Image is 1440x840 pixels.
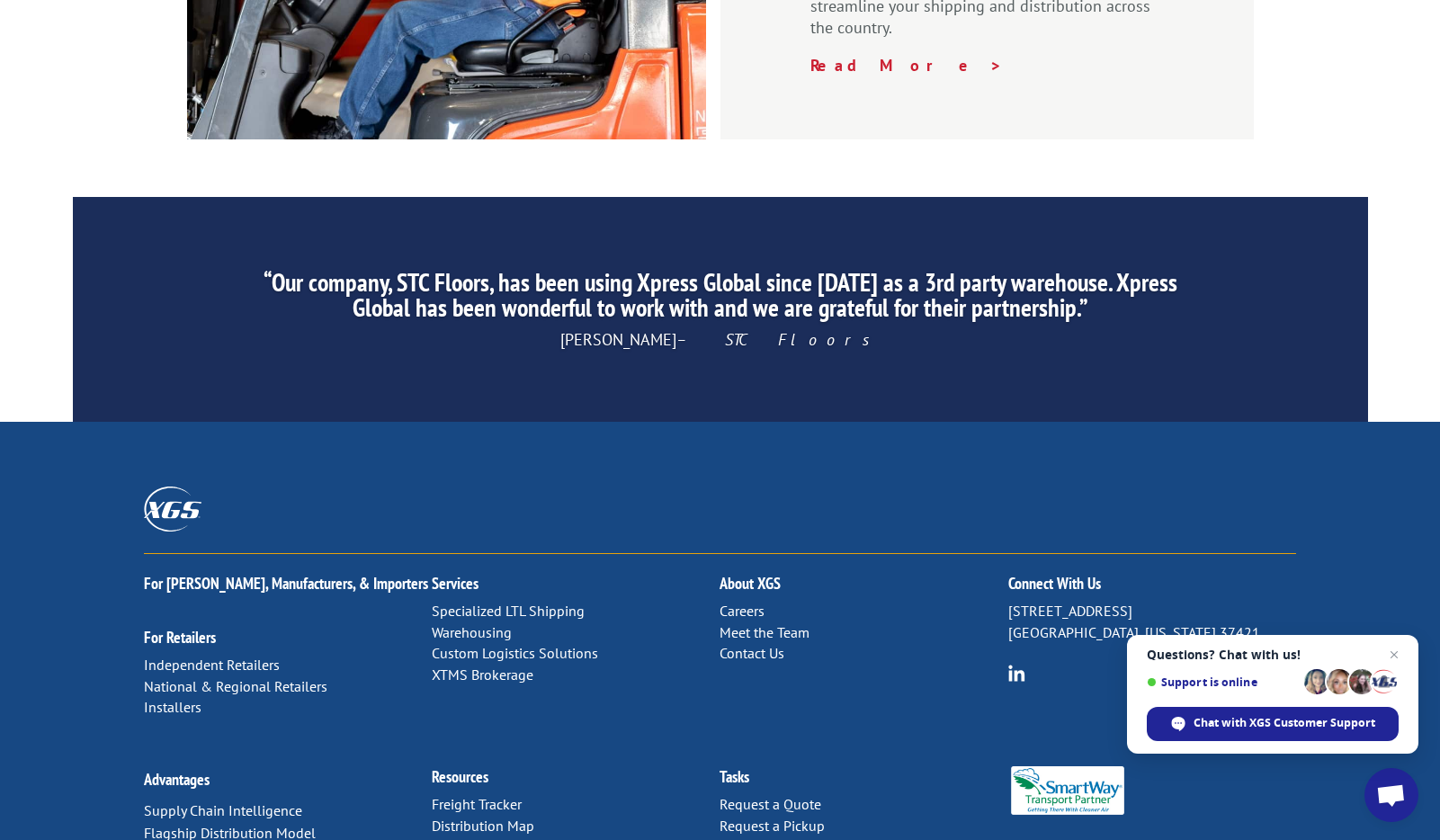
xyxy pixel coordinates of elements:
img: XGS_Logos_ALL_2024_All_White [144,487,201,531]
span: Close chat [1383,644,1405,666]
span: Support is online [1147,675,1298,689]
a: Independent Retailers [144,656,280,674]
a: Freight Tracker [432,795,522,813]
img: Smartway_Logo [1008,766,1127,815]
h2: “Our company, STC Floors, has been using Xpress Global since [DATE] as a 3rd party warehouse. Xpr... [241,270,1198,329]
h2: Connect With Us [1008,576,1296,601]
a: Specialized LTL Shipping [432,602,585,620]
a: Request a Pickup [720,817,825,835]
a: Resources [432,766,488,787]
p: [STREET_ADDRESS] [GEOGRAPHIC_DATA], [US_STATE] 37421 [1008,601,1296,644]
a: Warehousing [432,623,512,641]
span: [PERSON_NAME] [560,329,881,350]
a: Distribution Map [432,817,534,835]
a: Request a Quote [720,795,821,813]
a: About XGS [720,573,781,594]
a: Services [432,573,479,594]
em: – STC Floors [676,329,881,350]
span: Questions? Chat with us! [1147,648,1399,662]
a: For Retailers [144,627,216,648]
a: Meet the Team [720,623,809,641]
span: Chat with XGS Customer Support [1194,715,1375,731]
div: Chat with XGS Customer Support [1147,707,1399,741]
a: National & Regional Retailers [144,677,327,695]
h2: Tasks [720,769,1007,794]
img: group-6 [1008,665,1025,682]
a: Installers [144,698,201,716]
a: For [PERSON_NAME], Manufacturers, & Importers [144,573,428,594]
a: Read More > [810,55,1003,76]
a: Contact Us [720,644,784,662]
a: Custom Logistics Solutions [432,644,598,662]
a: Supply Chain Intelligence [144,801,302,819]
a: XTMS Brokerage [432,666,533,684]
a: Advantages [144,769,210,790]
a: Careers [720,602,765,620]
div: Open chat [1364,768,1418,822]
